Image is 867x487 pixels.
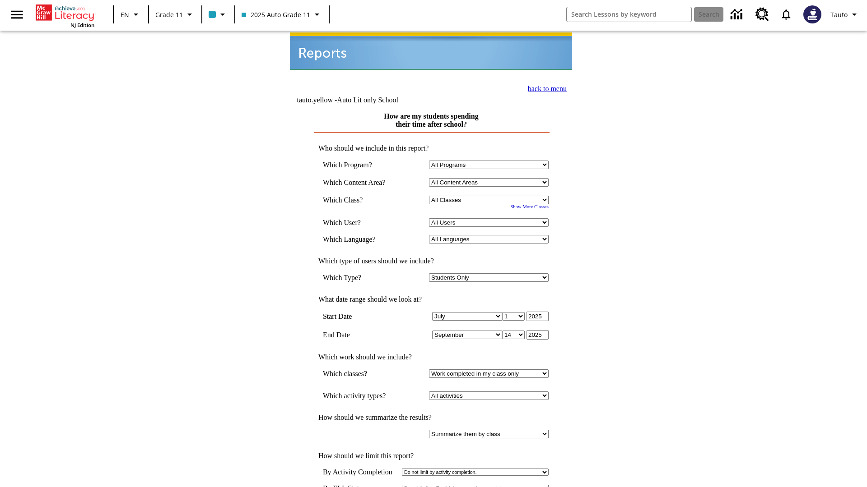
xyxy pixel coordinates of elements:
td: Start Date [323,312,399,321]
td: Which classes? [323,369,399,378]
img: Avatar [803,5,821,23]
button: Language: EN, Select a language [117,6,145,23]
button: Grade: Grade 11, Select a grade [152,6,199,23]
input: search field [567,7,691,22]
a: Show More Classes [510,204,549,209]
td: Which Language? [323,235,399,243]
td: Which User? [323,218,399,227]
a: Data Center [725,2,750,27]
button: Class color is light blue. Change class color [205,6,232,23]
td: Which Class? [323,196,399,204]
div: Home [36,3,94,28]
td: Which Program? [323,161,399,169]
td: By Activity Completion [323,468,400,476]
button: Profile/Settings [827,6,863,23]
nobr: Auto Lit only School [337,96,398,104]
span: 2025 Auto Grade 11 [242,10,310,19]
a: back to menu [528,85,567,92]
span: Grade 11 [155,10,183,19]
button: Class: 2025 Auto Grade 11, Select your class [238,6,326,23]
td: Which activity types? [323,391,399,400]
td: tauto.yellow - [297,96,462,104]
a: Resource Center, Will open in new tab [750,2,774,27]
td: How should we limit this report? [314,452,549,460]
a: How are my students spending their time after school? [384,112,479,128]
td: Which type of users should we include? [314,257,549,265]
button: Select a new avatar [798,3,827,26]
td: Who should we include in this report? [314,144,549,152]
img: header [290,32,572,70]
nobr: Which Content Area? [323,179,386,186]
button: Open side menu [4,1,30,28]
span: NJ Edition [70,22,94,28]
td: What date range should we look at? [314,295,549,303]
span: Tauto [830,10,848,19]
a: Notifications [774,3,798,26]
td: How should we summarize the results? [314,413,549,422]
td: Which Type? [323,273,399,282]
td: End Date [323,330,399,340]
td: Which work should we include? [314,353,549,361]
span: EN [121,10,129,19]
